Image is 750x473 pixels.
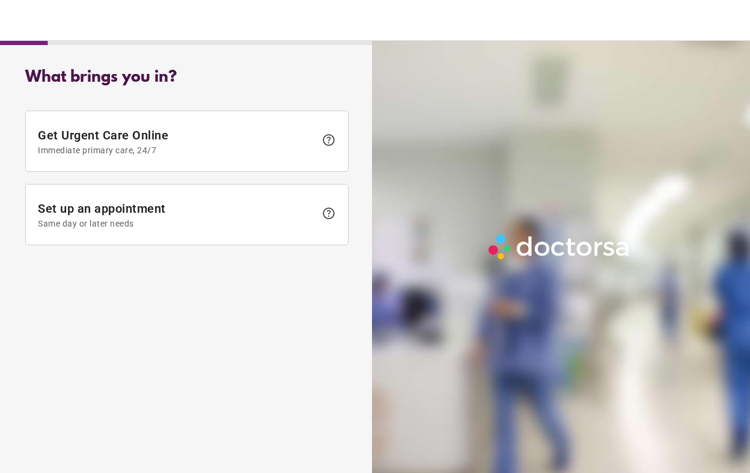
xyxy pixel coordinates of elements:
[38,145,316,155] span: Immediate primary care, 24/7
[322,133,336,147] span: help
[322,206,336,221] span: help
[484,230,635,264] img: Logo-Doctorsa-trans-White-partial-flat.png
[25,69,349,87] div: What brings you in?
[38,201,316,228] span: Set up an appointment
[38,128,316,155] span: Get Urgent Care Online
[38,219,316,228] span: Same day or later needs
